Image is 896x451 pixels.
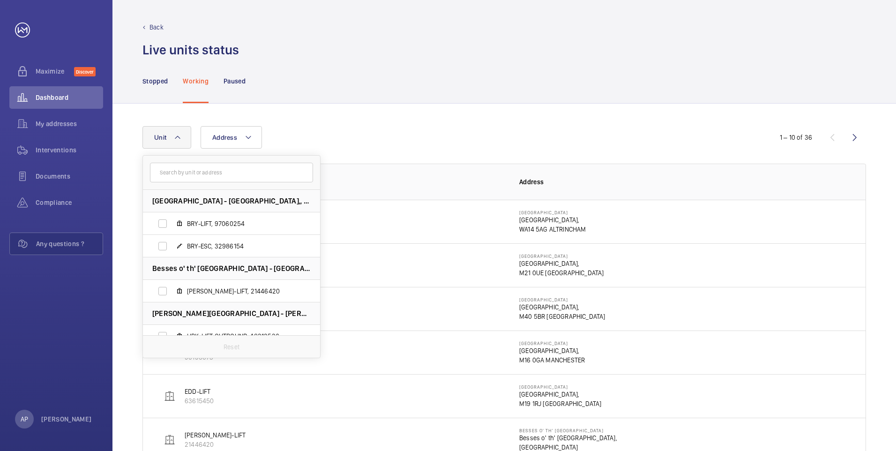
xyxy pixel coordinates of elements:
input: Search by unit or address [150,163,313,182]
p: M16 0GA MANCHESTER [519,355,585,365]
span: [PERSON_NAME][GEOGRAPHIC_DATA] - [PERSON_NAME][GEOGRAPHIC_DATA] [152,308,311,318]
img: elevator.svg [164,391,175,402]
p: Stopped [142,76,168,86]
p: Besses o' th' [GEOGRAPHIC_DATA] [519,428,617,433]
span: Dashboard [36,93,103,102]
span: Maximize [36,67,74,76]
span: BRY-LIFT, 97060254 [187,219,296,228]
span: Besses o' th' [GEOGRAPHIC_DATA] - [GEOGRAPHIC_DATA] o' [GEOGRAPHIC_DATA],, [GEOGRAPHIC_DATA] [152,263,311,273]
p: M19 1RJ [GEOGRAPHIC_DATA] [519,399,602,408]
p: [GEOGRAPHIC_DATA] [519,340,585,346]
button: Address [201,126,262,149]
p: Address [519,177,847,187]
p: [GEOGRAPHIC_DATA], [519,259,604,268]
p: [GEOGRAPHIC_DATA], [519,215,586,225]
p: [PERSON_NAME]-LIFT [185,430,246,440]
p: [GEOGRAPHIC_DATA] [519,210,586,215]
p: Paused [224,76,246,86]
span: HPK-LIFT OUTBOUND, 48313536 [187,331,296,341]
p: 21446420 [185,440,246,449]
p: [GEOGRAPHIC_DATA], [519,302,605,312]
p: EDD-LIFT [185,387,214,396]
span: Unit [154,134,166,141]
p: Working [183,76,208,86]
button: Unit [142,126,191,149]
span: Interventions [36,145,103,155]
p: [PERSON_NAME] [41,414,92,424]
span: BRY-ESC, 32986154 [187,241,296,251]
p: [GEOGRAPHIC_DATA] [519,253,604,259]
p: WA14 5AG ALTRINCHAM [519,225,586,234]
p: 63615450 [185,396,214,406]
p: Back [149,23,164,32]
img: elevator.svg [164,434,175,445]
span: My addresses [36,119,103,128]
div: 1 – 10 of 36 [780,133,812,142]
p: AP [21,414,28,424]
h1: Live units status [142,41,239,59]
span: [PERSON_NAME]-LIFT, 21446420 [187,286,296,296]
p: Besses o' th' [GEOGRAPHIC_DATA], [519,433,617,443]
span: Discover [74,67,96,76]
span: Documents [36,172,103,181]
p: [GEOGRAPHIC_DATA], [519,390,602,399]
p: [GEOGRAPHIC_DATA] [519,384,602,390]
span: Any questions ? [36,239,103,248]
p: M21 0UE [GEOGRAPHIC_DATA] [519,268,604,278]
span: [GEOGRAPHIC_DATA] - [GEOGRAPHIC_DATA],, [GEOGRAPHIC_DATA] [152,196,311,206]
p: [GEOGRAPHIC_DATA], [519,346,585,355]
p: Units [162,177,504,187]
p: Reset [224,342,239,352]
p: [GEOGRAPHIC_DATA] [519,297,605,302]
span: Address [212,134,237,141]
p: M40 5BR [GEOGRAPHIC_DATA] [519,312,605,321]
span: Compliance [36,198,103,207]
